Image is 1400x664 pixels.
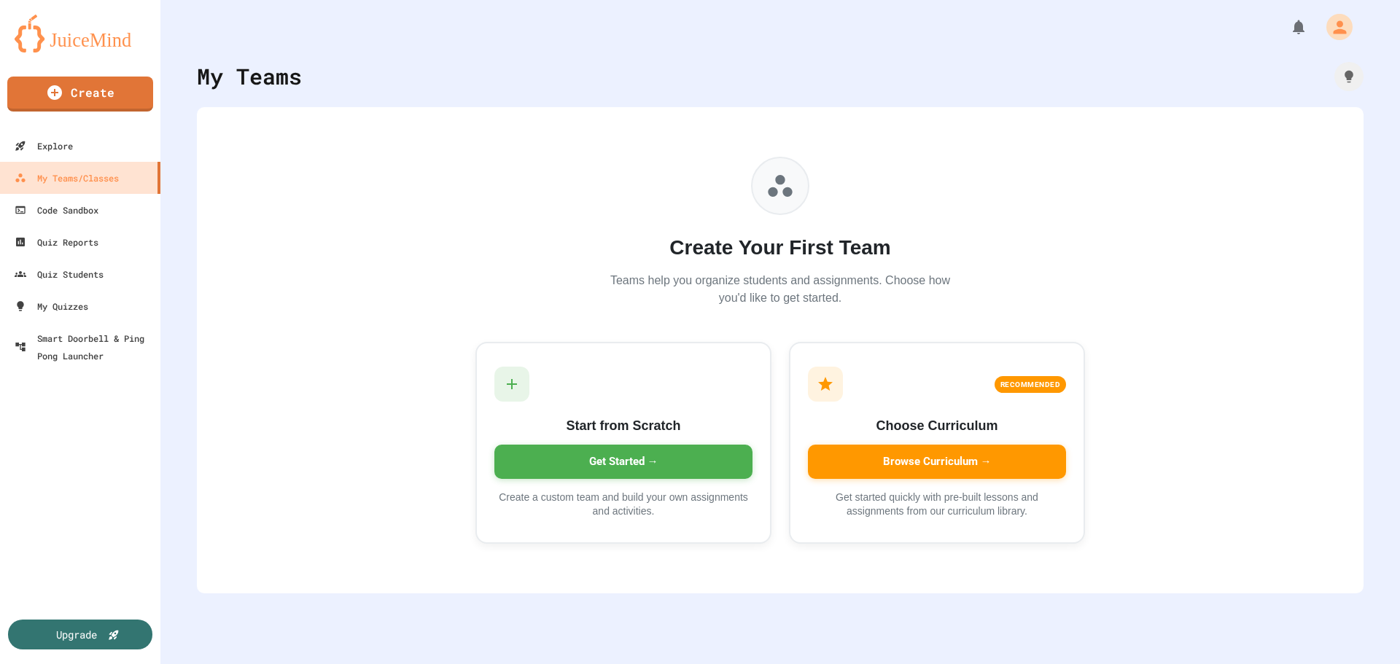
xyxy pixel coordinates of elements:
div: Browse Curriculum → [808,445,1066,479]
div: My Notifications [1263,15,1311,39]
h3: Choose Curriculum [808,416,1066,436]
div: My Account [1311,10,1356,44]
p: Teams help you organize students and assignments. Choose how you'd like to get started. [605,272,955,307]
div: Upgrade [56,627,97,642]
a: Create [7,77,153,112]
div: Get Started → [494,445,752,479]
div: My Teams [197,60,302,93]
h2: Create Your First Team [605,233,955,263]
h3: Start from Scratch [494,416,752,436]
iframe: chat widget [1279,542,1385,604]
img: logo-orange.svg [15,15,146,52]
div: Quiz Students [15,265,104,283]
div: My Teams/Classes [15,169,119,187]
div: Code Sandbox [15,201,98,219]
div: My Quizzes [15,297,88,315]
div: How it works [1334,62,1364,91]
div: Explore [15,137,73,155]
div: Smart Doorbell & Ping Pong Launcher [15,329,155,364]
p: Get started quickly with pre-built lessons and assignments from our curriculum library. [808,491,1066,519]
div: RECOMMENDED [995,376,1067,393]
p: Create a custom team and build your own assignments and activities. [494,491,752,519]
div: Quiz Reports [15,233,98,251]
iframe: chat widget [1339,606,1385,649]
